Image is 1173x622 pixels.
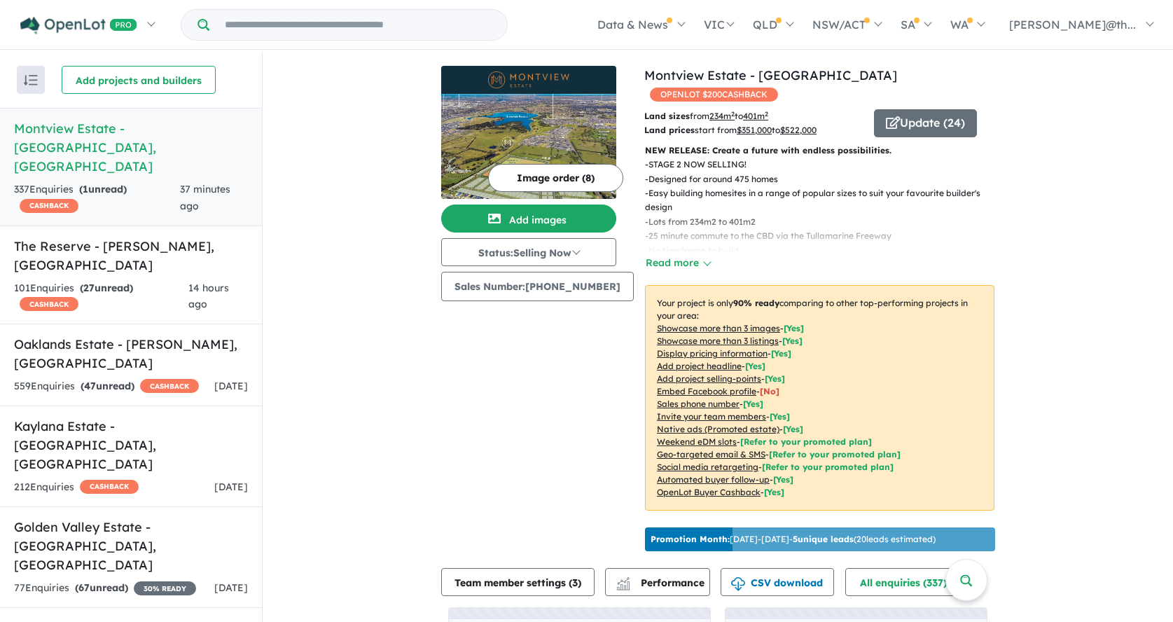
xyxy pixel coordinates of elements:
u: Display pricing information [657,348,768,359]
span: [Refer to your promoted plan] [740,436,872,447]
b: Promotion Month: [651,534,730,544]
span: CASHBACK [140,379,199,393]
button: Add projects and builders [62,66,216,94]
sup: 2 [731,110,735,118]
u: Geo-targeted email & SMS [657,449,765,459]
h5: The Reserve - [PERSON_NAME] , [GEOGRAPHIC_DATA] [14,237,248,275]
p: Your project is only comparing to other top-performing projects in your area: - - - - - - - - - -... [645,285,994,511]
span: 30 % READY [134,581,196,595]
button: Add images [441,205,616,233]
span: [Yes] [773,474,793,485]
p: - Lots from 234m2 to 401m2 [645,215,1006,229]
button: Team member settings (3) [441,568,595,596]
span: CASHBACK [20,199,78,213]
span: OPENLOT $ 200 CASHBACK [650,88,778,102]
img: Openlot PRO Logo White [20,17,137,34]
u: Sales phone number [657,399,740,409]
p: - 25 minute commute to the CBD via the Tullamarine Freeway [645,229,1006,243]
span: CASHBACK [20,297,78,311]
strong: ( unread) [79,183,127,195]
u: Add project headline [657,361,742,371]
b: Land sizes [644,111,690,121]
button: All enquiries (337) [845,568,972,596]
p: - Easy building homesites in a range of popular sizes to suit your favourite builder's design [645,186,1006,215]
div: 337 Enquir ies [14,181,180,215]
span: 47 [84,380,96,392]
span: [DATE] [214,581,248,594]
span: [ Yes ] [784,323,804,333]
span: [ Yes ] [745,361,765,371]
span: Performance [618,576,705,589]
h5: Kaylana Estate - [GEOGRAPHIC_DATA] , [GEOGRAPHIC_DATA] [14,417,248,474]
u: Social media retargeting [657,462,758,472]
b: 90 % ready [733,298,779,308]
button: CSV download [721,568,834,596]
u: OpenLot Buyer Cashback [657,487,761,497]
strong: ( unread) [81,380,134,392]
div: 101 Enquir ies [14,280,188,314]
a: Montview Estate - [GEOGRAPHIC_DATA] [644,67,897,83]
p: - No timeframe to build [645,244,1006,258]
span: to [772,125,817,135]
sup: 2 [765,110,768,118]
span: 67 [78,581,90,594]
span: [ Yes ] [765,373,785,384]
span: 37 minutes ago [180,183,230,212]
div: 559 Enquir ies [14,378,199,395]
span: 27 [83,282,95,294]
u: Automated buyer follow-up [657,474,770,485]
span: 1 [83,183,88,195]
span: [ Yes ] [743,399,763,409]
u: Embed Facebook profile [657,386,756,396]
span: [DATE] [214,380,248,392]
img: Montview Estate - Craigieburn Logo [447,71,611,88]
span: [Refer to your promoted plan] [769,449,901,459]
p: - Designed for around 475 homes [645,172,1006,186]
p: NEW RELEASE: Create a future with endless possibilities. [645,144,994,158]
button: Update (24) [874,109,977,137]
h5: Oaklands Estate - [PERSON_NAME] , [GEOGRAPHIC_DATA] [14,335,248,373]
button: Image order (8) [488,164,623,192]
button: Performance [605,568,710,596]
div: 77 Enquir ies [14,580,196,597]
span: [Yes] [764,487,784,497]
span: [ No ] [760,386,779,396]
u: Showcase more than 3 listings [657,336,779,346]
span: [Yes] [783,424,803,434]
span: [DATE] [214,481,248,493]
u: Add project selling-points [657,373,761,384]
button: Sales Number:[PHONE_NUMBER] [441,272,634,301]
span: CASHBACK [80,480,139,494]
span: [Refer to your promoted plan] [762,462,894,472]
span: [ Yes ] [782,336,803,346]
b: 5 unique leads [793,534,854,544]
h5: Golden Valley Estate - [GEOGRAPHIC_DATA] , [GEOGRAPHIC_DATA] [14,518,248,574]
u: Showcase more than 3 images [657,323,780,333]
p: [DATE] - [DATE] - ( 20 leads estimated) [651,533,936,546]
u: $ 522,000 [780,125,817,135]
a: Montview Estate - Craigieburn LogoMontview Estate - Craigieburn [441,66,616,199]
span: [ Yes ] [770,411,790,422]
div: 212 Enquir ies [14,479,139,496]
h5: Montview Estate - [GEOGRAPHIC_DATA] , [GEOGRAPHIC_DATA] [14,119,248,176]
u: Weekend eDM slots [657,436,737,447]
span: to [735,111,768,121]
u: Native ads (Promoted estate) [657,424,779,434]
img: Montview Estate - Craigieburn [441,94,616,199]
u: Invite your team members [657,411,766,422]
input: Try estate name, suburb, builder or developer [212,10,504,40]
span: [PERSON_NAME]@th... [1009,18,1136,32]
span: [ Yes ] [771,348,791,359]
img: download icon [731,577,745,591]
strong: ( unread) [75,581,128,594]
b: Land prices [644,125,695,135]
span: 3 [572,576,578,589]
strong: ( unread) [80,282,133,294]
img: sort.svg [24,75,38,85]
u: 234 m [709,111,735,121]
u: $ 351,000 [737,125,772,135]
u: 401 m [743,111,768,121]
p: from [644,109,863,123]
button: Status:Selling Now [441,238,616,266]
img: bar-chart.svg [616,581,630,590]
